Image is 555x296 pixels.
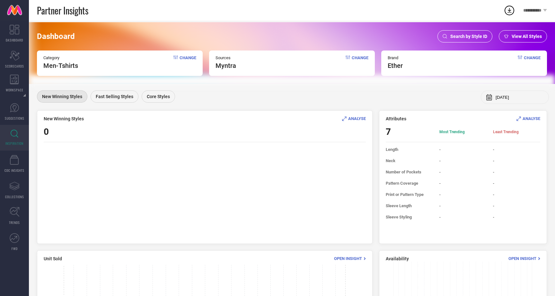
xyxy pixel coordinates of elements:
[216,62,236,69] span: myntra
[493,147,540,152] span: -
[334,256,362,261] span: Open Insight
[493,158,540,163] span: -
[348,116,366,121] span: ANALYSE
[493,129,540,134] span: Least Trending
[386,116,406,121] span: Attributes
[43,55,78,60] span: Category
[493,192,540,197] span: -
[5,194,24,199] span: COLLECTIONS
[504,5,515,16] div: Open download list
[44,126,49,137] span: 0
[523,116,540,121] span: ANALYSE
[496,95,544,100] input: Select month
[216,55,236,60] span: Sources
[6,88,23,92] span: WORKSPACE
[44,116,84,121] span: New Winning Styles
[386,215,433,219] span: Sleeve Styling
[516,116,540,122] div: Analyse
[180,55,196,69] span: Change
[439,181,487,186] span: -
[439,203,487,208] span: -
[386,170,433,174] span: Number of Pockets
[388,62,403,69] span: ether
[342,116,366,122] div: Analyse
[44,256,62,261] span: Unit Sold
[439,192,487,197] span: -
[37,32,75,41] span: Dashboard
[12,246,18,251] span: FWD
[386,192,433,197] span: Print or Pattern Type
[386,256,409,261] span: Availability
[493,203,540,208] span: -
[5,141,23,146] span: INSPIRATION
[439,129,487,134] span: Most Trending
[4,168,24,173] span: CDC INSIGHTS
[96,94,133,99] span: Fast Selling Styles
[5,116,24,121] span: SUGGESTIONS
[386,147,433,152] span: Length
[439,170,487,174] span: -
[42,94,82,99] span: New Winning Styles
[512,34,542,39] span: View All Styles
[386,158,433,163] span: Neck
[493,181,540,186] span: -
[5,64,24,69] span: SCORECARDS
[439,158,487,163] span: -
[147,94,170,99] span: Core Styles
[6,38,23,42] span: DASHBOARD
[508,256,536,261] span: Open Insight
[37,4,88,17] span: Partner Insights
[388,55,403,60] span: Brand
[439,215,487,219] span: -
[524,55,541,69] span: Change
[386,203,433,208] span: Sleeve Length
[352,55,368,69] span: Change
[450,34,487,39] span: Search by Style ID
[9,220,20,225] span: TRENDS
[493,215,540,219] span: -
[386,126,433,137] span: 7
[439,147,487,152] span: -
[334,255,366,262] div: Open Insight
[508,255,540,262] div: Open Insight
[493,170,540,174] span: -
[43,62,78,69] span: Men-Tshirts
[386,181,433,186] span: Pattern Coverage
